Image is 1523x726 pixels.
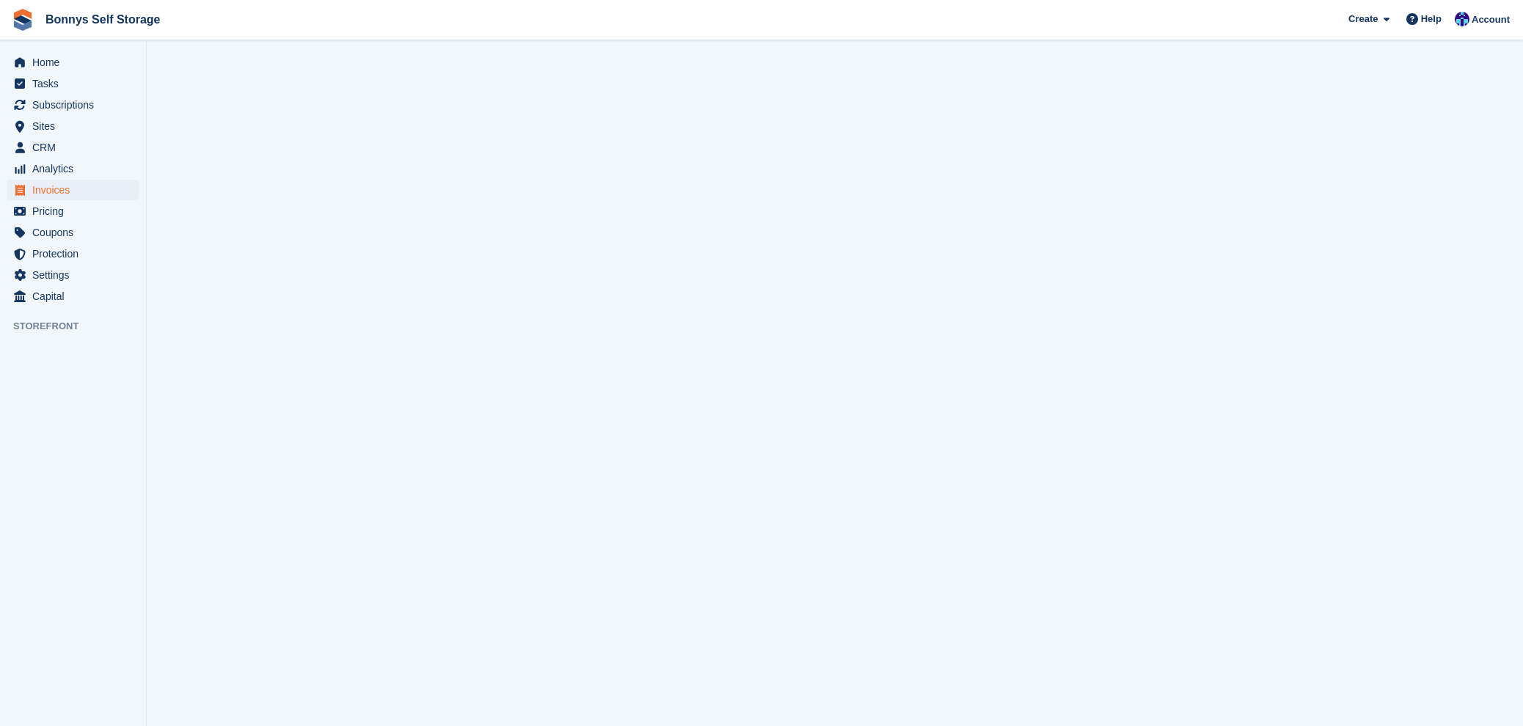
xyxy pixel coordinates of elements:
[32,52,120,73] span: Home
[7,158,139,179] a: menu
[1421,12,1442,26] span: Help
[1348,12,1378,26] span: Create
[32,180,120,200] span: Invoices
[32,73,120,94] span: Tasks
[32,265,120,285] span: Settings
[7,265,139,285] a: menu
[7,180,139,200] a: menu
[32,116,120,136] span: Sites
[32,201,120,221] span: Pricing
[7,137,139,158] a: menu
[1472,12,1510,27] span: Account
[1455,12,1469,26] img: Rebecca Gray
[32,286,120,307] span: Capital
[7,73,139,94] a: menu
[13,319,146,334] span: Storefront
[32,158,120,179] span: Analytics
[40,7,166,32] a: Bonnys Self Storage
[32,222,120,243] span: Coupons
[32,243,120,264] span: Protection
[7,95,139,115] a: menu
[7,222,139,243] a: menu
[7,243,139,264] a: menu
[7,116,139,136] a: menu
[32,137,120,158] span: CRM
[32,95,120,115] span: Subscriptions
[7,52,139,73] a: menu
[7,201,139,221] a: menu
[7,286,139,307] a: menu
[12,9,34,31] img: stora-icon-8386f47178a22dfd0bd8f6a31ec36ba5ce8667c1dd55bd0f319d3a0aa187defe.svg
